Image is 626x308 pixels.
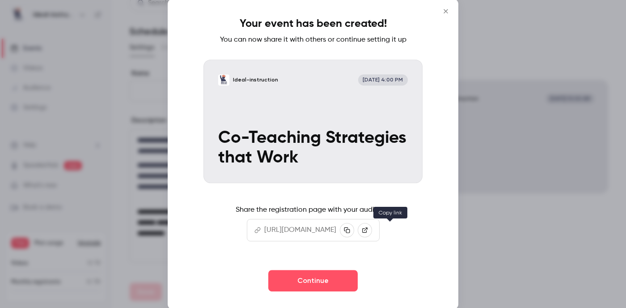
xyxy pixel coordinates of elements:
[264,225,336,235] p: [URL][DOMAIN_NAME]
[218,74,229,86] img: Co-Teaching Strategies that Work
[218,128,408,168] p: Co-Teaching Strategies that Work
[220,34,406,45] p: You can now share it with others or continue setting it up
[236,205,390,215] p: Share the registration page with your audience
[240,17,387,31] h1: Your event has been created!
[358,74,408,86] span: [DATE] 4:00 PM
[437,2,455,20] button: Close
[268,270,358,291] button: Continue
[233,76,278,84] p: Ideal-instruction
